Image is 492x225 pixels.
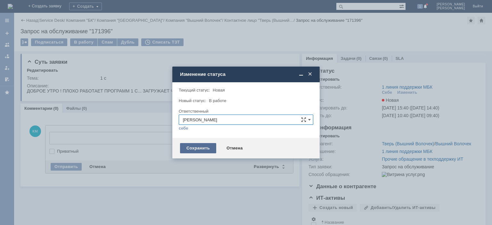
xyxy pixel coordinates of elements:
label: Текущий статус: [179,88,210,92]
div: Изменение статуса [180,71,313,77]
label: Новый статус: [179,98,206,103]
span: Закрыть [307,71,313,77]
span: В работе [209,98,226,103]
div: Ответственный [179,109,312,113]
span: Свернуть (Ctrl + M) [298,71,304,77]
span: Новая [213,88,225,92]
a: себе [179,126,188,131]
span: Сложная форма [301,117,306,122]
